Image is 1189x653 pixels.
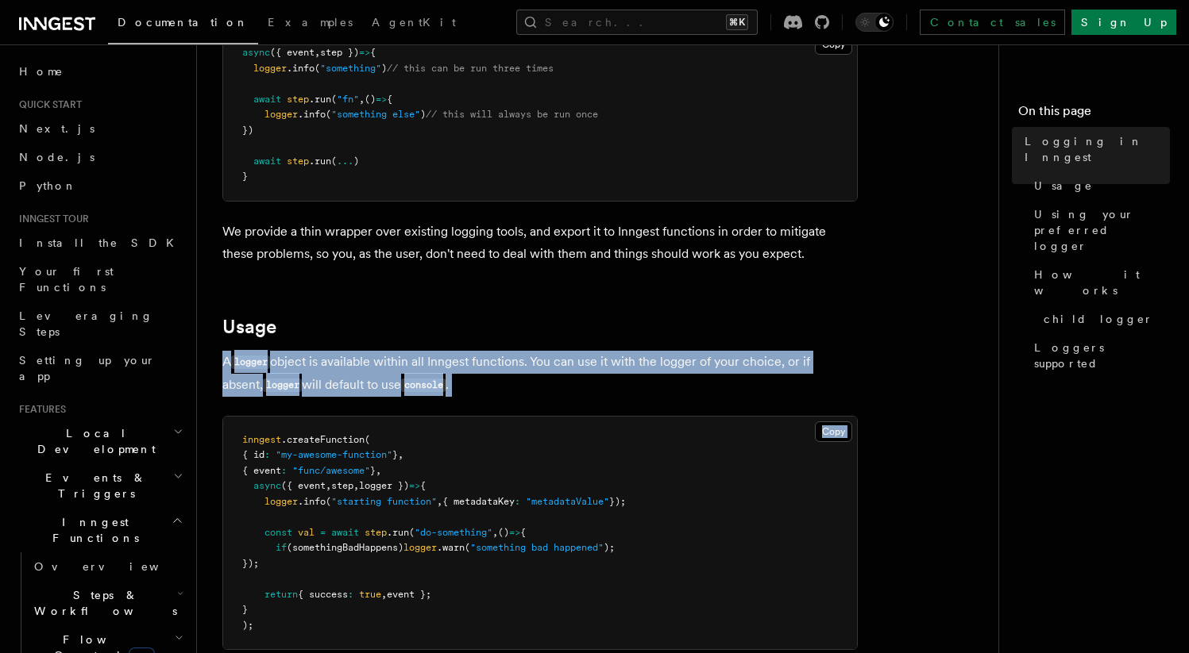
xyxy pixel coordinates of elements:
span: logger [253,63,287,74]
span: => [376,94,387,105]
span: , [326,480,331,491]
a: Next.js [13,114,187,143]
span: logger [403,542,437,553]
span: true [359,589,381,600]
span: Documentation [118,16,249,29]
span: val [298,527,315,538]
span: logger [264,109,298,120]
span: , [359,94,365,105]
span: Overview [34,560,198,573]
span: { success [298,589,348,600]
span: { [370,47,376,58]
span: ); [242,620,253,631]
span: , [315,47,320,58]
span: ... [337,156,353,167]
span: Inngest tour [13,213,89,225]
span: Events & Triggers [13,470,173,501]
span: , [437,496,442,507]
span: await [331,527,359,538]
a: Contact sales [920,10,1065,35]
span: , [381,589,387,600]
span: "something" [320,63,381,74]
span: () [365,94,376,105]
span: step [365,527,387,538]
span: }) [242,125,253,136]
span: .info [298,109,326,120]
span: await [253,94,281,105]
span: "metadataValue" [526,496,609,507]
span: "fn" [337,94,359,105]
button: Local Development [13,419,187,463]
span: { [420,480,426,491]
span: "starting function" [331,496,437,507]
span: Leveraging Steps [19,309,153,338]
span: ) [353,156,359,167]
span: Python [19,179,77,192]
span: ( [326,496,331,507]
span: Usage [1034,178,1093,194]
span: "do-something" [415,527,492,538]
span: Steps & Workflows [28,587,177,619]
span: Inngest Functions [13,514,172,546]
span: ) [420,109,426,120]
span: Examples [268,16,353,29]
span: } [370,465,376,476]
span: .run [309,94,331,105]
a: Leveraging Steps [13,302,187,346]
span: ( [331,94,337,105]
button: Toggle dark mode [855,13,894,32]
span: event }; [387,589,431,600]
a: Node.js [13,143,187,171]
span: child logger [1044,311,1153,327]
span: => [509,527,520,538]
a: Sign Up [1071,10,1176,35]
span: AgentKit [372,16,456,29]
span: "something else" [331,109,420,120]
span: Using your preferred logger [1034,206,1170,254]
span: .warn [437,542,465,553]
span: () [498,527,509,538]
a: Examples [258,5,362,43]
span: ( [326,109,331,120]
span: "my-awesome-function" [276,449,392,460]
span: // this will always be run once [426,109,598,120]
a: Usage [1028,171,1170,200]
span: ({ event [281,480,326,491]
span: Next.js [19,122,95,135]
span: if [276,542,287,553]
span: .info [287,63,315,74]
span: ( [409,527,415,538]
code: logger [231,355,270,369]
span: Setting up your app [19,354,156,382]
a: Usage [222,316,276,338]
p: A object is available within all Inngest functions. You can use it with the logger of your choice... [222,351,858,397]
a: Install the SDK [13,229,187,257]
button: Steps & Workflows [28,581,187,625]
a: Overview [28,552,187,581]
span: Install the SDK [19,236,183,249]
p: We provide a thin wrapper over existing logging tools, and export it to Inngest functions in orde... [222,221,858,265]
span: Home [19,63,64,79]
a: Python [13,171,187,200]
span: { [387,94,392,105]
span: ( [365,434,370,445]
a: Documentation [108,5,258,44]
span: { metadataKey [442,496,515,507]
button: Copy [815,421,852,442]
button: Events & Triggers [13,463,187,508]
a: Loggers supported [1028,333,1170,378]
span: , [376,465,381,476]
span: Node.js [19,151,95,163]
a: Using your preferred logger [1028,200,1170,260]
span: }); [242,558,259,569]
span: async [242,47,270,58]
a: Your first Functions [13,257,187,302]
span: .info [298,496,326,507]
span: = [320,527,326,538]
span: // this can be run three times [387,63,554,74]
span: How it works [1034,267,1170,298]
a: How it works [1028,260,1170,305]
span: (somethingBadHappens) [287,542,403,553]
span: Loggers supported [1034,340,1170,371]
a: Home [13,57,187,86]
